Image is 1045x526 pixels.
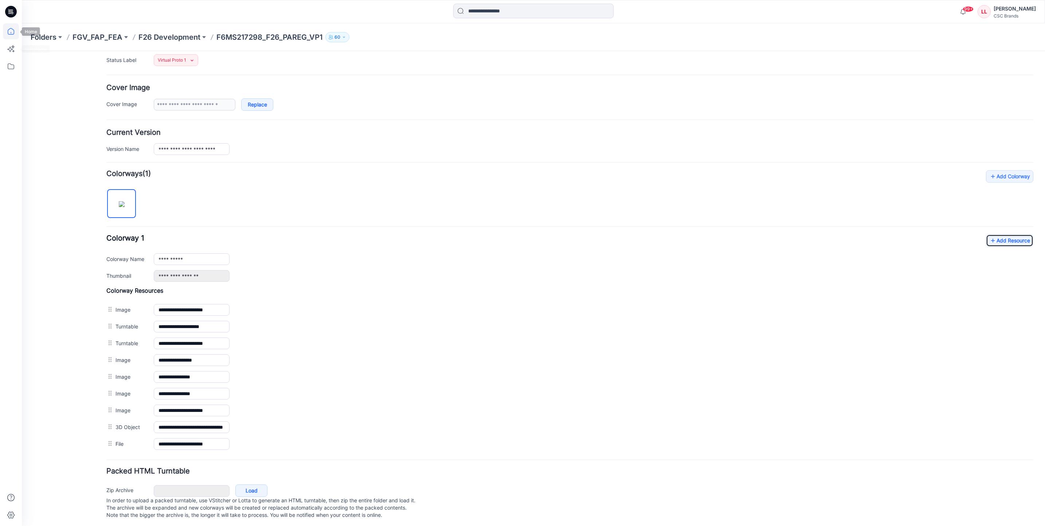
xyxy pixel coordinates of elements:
[94,322,125,330] label: Image
[85,221,125,229] label: Thumbnail
[963,6,974,12] span: 99+
[94,355,125,363] label: Image
[85,417,1011,424] h4: Packed HTML Turntable
[85,435,125,443] label: Zip Archive
[85,446,1011,468] p: In order to upload a packed turntable, use VStitcher or Lotta to generate an HTML turntable, then...
[94,254,125,262] label: Image
[94,372,125,380] label: 3D Object
[978,5,991,18] div: LL
[94,271,125,279] label: Turntable
[94,338,125,346] label: Image
[85,236,1011,243] h4: Colorway Resources
[214,433,246,446] a: Load
[94,288,125,296] label: Turntable
[85,204,125,212] label: Colorway Name
[85,183,122,191] span: Colorway 1
[964,183,1011,196] a: Add Resource
[22,51,1045,526] iframe: edit-style
[121,118,129,127] span: (1)
[325,32,349,42] button: 60
[94,305,125,313] label: Image
[31,32,56,42] a: Folders
[85,94,125,102] label: Version Name
[964,119,1011,132] a: Add Colorway
[994,13,1036,19] div: CSC Brands
[216,32,322,42] p: F6MS217298_F26_PAREG_VP1
[334,33,340,41] p: 60
[85,118,121,127] strong: Colorways
[97,150,103,156] img: eyJhbGciOiJIUzI1NiIsImtpZCI6IjAiLCJzbHQiOiJzZXMiLCJ0eXAiOiJKV1QifQ.eyJkYXRhIjp7InR5cGUiOiJzdG9yYW...
[73,32,122,42] a: FGV_FAP_FEA
[138,32,200,42] a: F26 Development
[85,78,1011,85] h4: Current Version
[94,389,125,397] label: File
[994,4,1036,13] div: [PERSON_NAME]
